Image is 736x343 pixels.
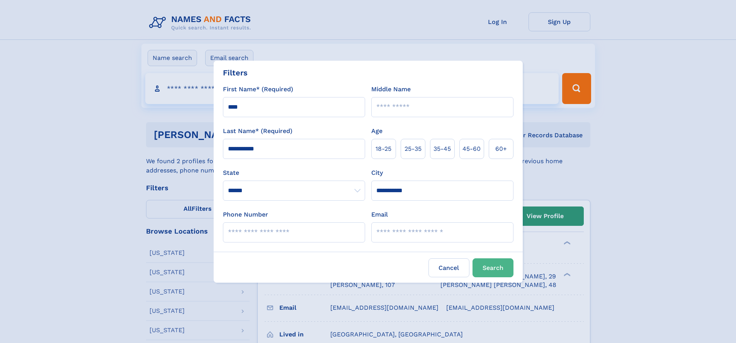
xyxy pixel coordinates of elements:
span: 60+ [495,144,507,154]
span: 25‑35 [405,144,422,154]
span: 35‑45 [433,144,451,154]
label: State [223,168,365,177]
span: 45‑60 [462,144,481,154]
label: City [371,168,383,177]
label: First Name* (Required) [223,85,293,94]
label: Middle Name [371,85,411,94]
label: Last Name* (Required) [223,126,292,136]
label: Cancel [428,258,469,277]
span: 18‑25 [376,144,391,154]
button: Search [473,258,513,277]
label: Age [371,126,382,136]
label: Phone Number [223,210,268,219]
label: Email [371,210,388,219]
div: Filters [223,67,248,78]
